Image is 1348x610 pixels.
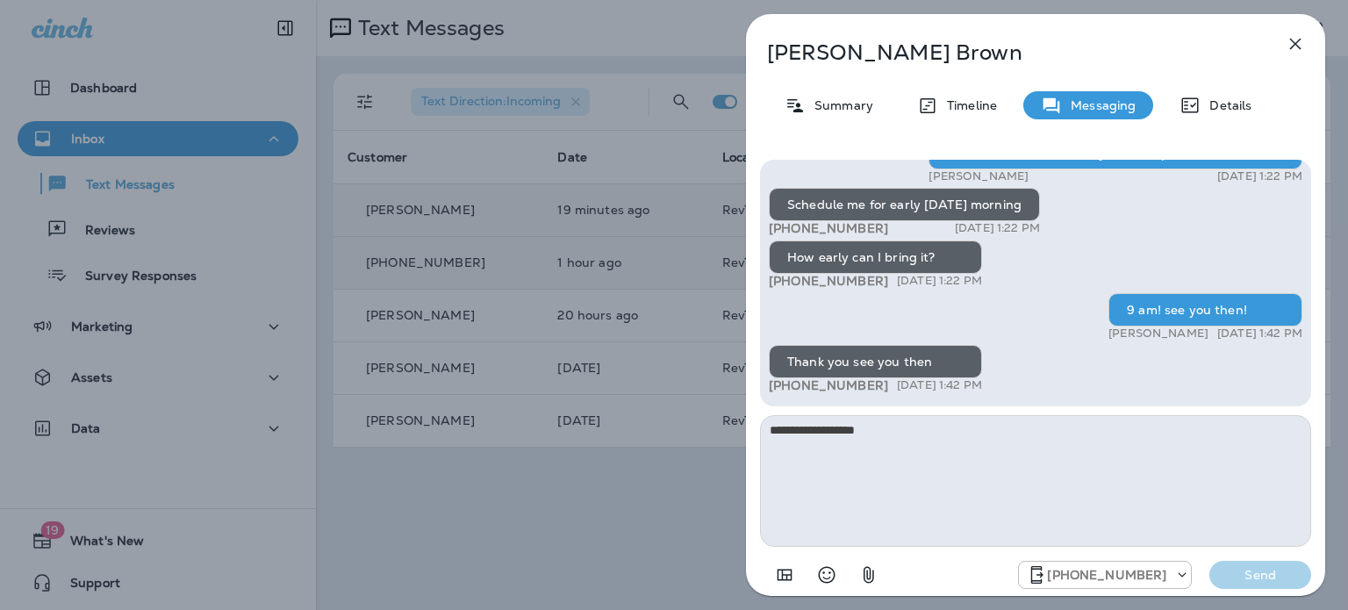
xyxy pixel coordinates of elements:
[809,557,844,592] button: Select an emoji
[769,273,888,289] span: [PHONE_NUMBER]
[897,274,982,288] p: [DATE] 1:22 PM
[1062,98,1136,112] p: Messaging
[769,377,888,393] span: [PHONE_NUMBER]
[1108,327,1208,341] p: [PERSON_NAME]
[929,169,1029,183] p: [PERSON_NAME]
[806,98,873,112] p: Summary
[1019,564,1191,585] div: +1 (571) 520-7309
[769,345,982,378] div: Thank you see you then
[1217,327,1302,341] p: [DATE] 1:42 PM
[938,98,997,112] p: Timeline
[769,188,1040,221] div: Schedule me for early [DATE] morning
[1201,98,1251,112] p: Details
[1108,293,1302,327] div: 9 am! see you then!
[769,240,982,274] div: How early can I bring it?
[897,378,982,392] p: [DATE] 1:42 PM
[955,221,1040,235] p: [DATE] 1:22 PM
[1217,169,1302,183] p: [DATE] 1:22 PM
[767,557,802,592] button: Add in a premade template
[769,220,888,236] span: [PHONE_NUMBER]
[1047,567,1166,583] span: [PHONE_NUMBER]
[767,40,1246,65] p: [PERSON_NAME] Brown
